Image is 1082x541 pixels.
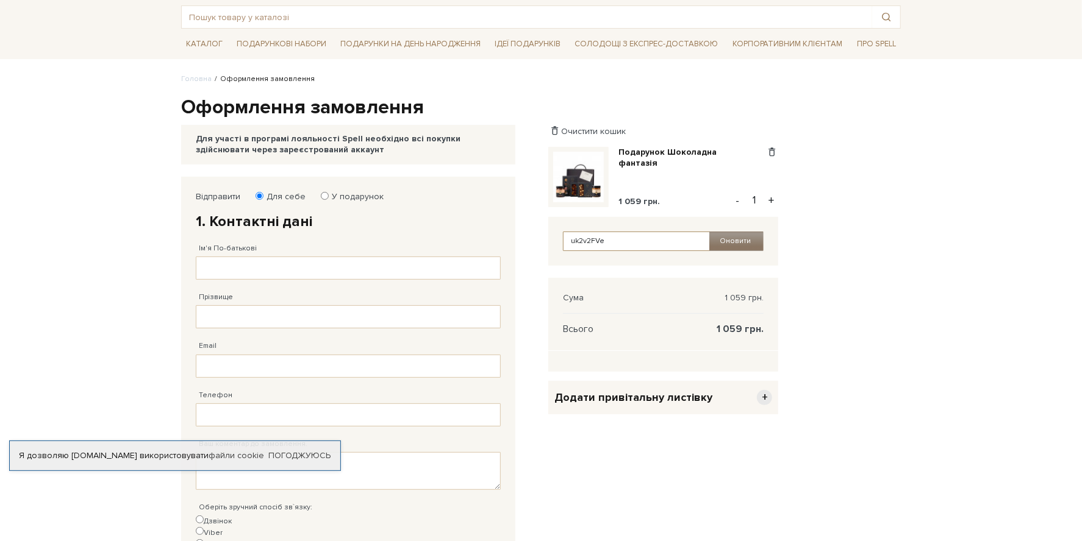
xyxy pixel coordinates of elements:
[268,450,331,461] a: Погоджуюсь
[554,391,712,405] span: Додати привітальну листівку
[196,133,501,155] div: Для участі в програмі лояльності Spell необхідно всі покупки здійснювати через зареєстрований акк...
[764,191,778,210] button: +
[196,515,232,527] label: Дзвінок
[728,34,848,54] a: Корпоративним клієнтам
[199,502,312,513] label: Оберіть зручний спосіб зв`язку:
[618,196,660,207] span: 1 059 грн.
[196,527,204,535] input: Viber
[256,192,263,200] input: Для себе
[548,126,778,137] div: Очистити кошик
[232,35,331,54] span: Подарункові набори
[563,324,593,334] span: Всього
[852,35,901,54] span: Про Spell
[872,6,900,28] button: Пошук товару у каталозі
[553,152,604,202] img: Подарунок Шоколадна фантазія
[731,191,743,210] button: -
[196,191,240,202] label: Відправити
[709,232,764,251] button: Оновити
[181,35,228,54] span: Каталог
[335,35,485,54] span: Подарунки на День народження
[321,192,329,200] input: У подарунок
[199,243,257,254] label: Ім'я По-батькові
[10,450,340,461] div: Я дозволяю [DOMAIN_NAME] використовувати
[196,212,501,231] h2: 1. Контактні дані
[196,527,223,539] label: Viber
[181,74,212,83] a: Головна
[212,74,315,85] li: Оформлення замовлення
[563,232,711,251] input: Ввести промокод на знижку
[717,324,764,334] span: 1 059 грн.
[570,34,723,54] a: Солодощі з експрес-доставкою
[199,292,233,303] label: Прізвище
[563,292,584,303] span: Сума
[209,450,264,461] a: файли cookie
[181,95,901,121] h1: Оформлення замовлення
[490,35,565,54] span: Ідеї подарунків
[757,390,772,405] span: +
[324,191,384,202] label: У подарунок
[196,515,204,523] input: Дзвінок
[182,6,872,28] input: Пошук товару у каталозі
[199,390,232,401] label: Телефон
[725,292,764,303] span: 1 059 грн.
[259,191,306,202] label: Для себе
[618,147,765,169] a: Подарунок Шоколадна фантазія
[199,341,217,352] label: Email
[199,439,307,450] label: Ваш коментар до замовлення.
